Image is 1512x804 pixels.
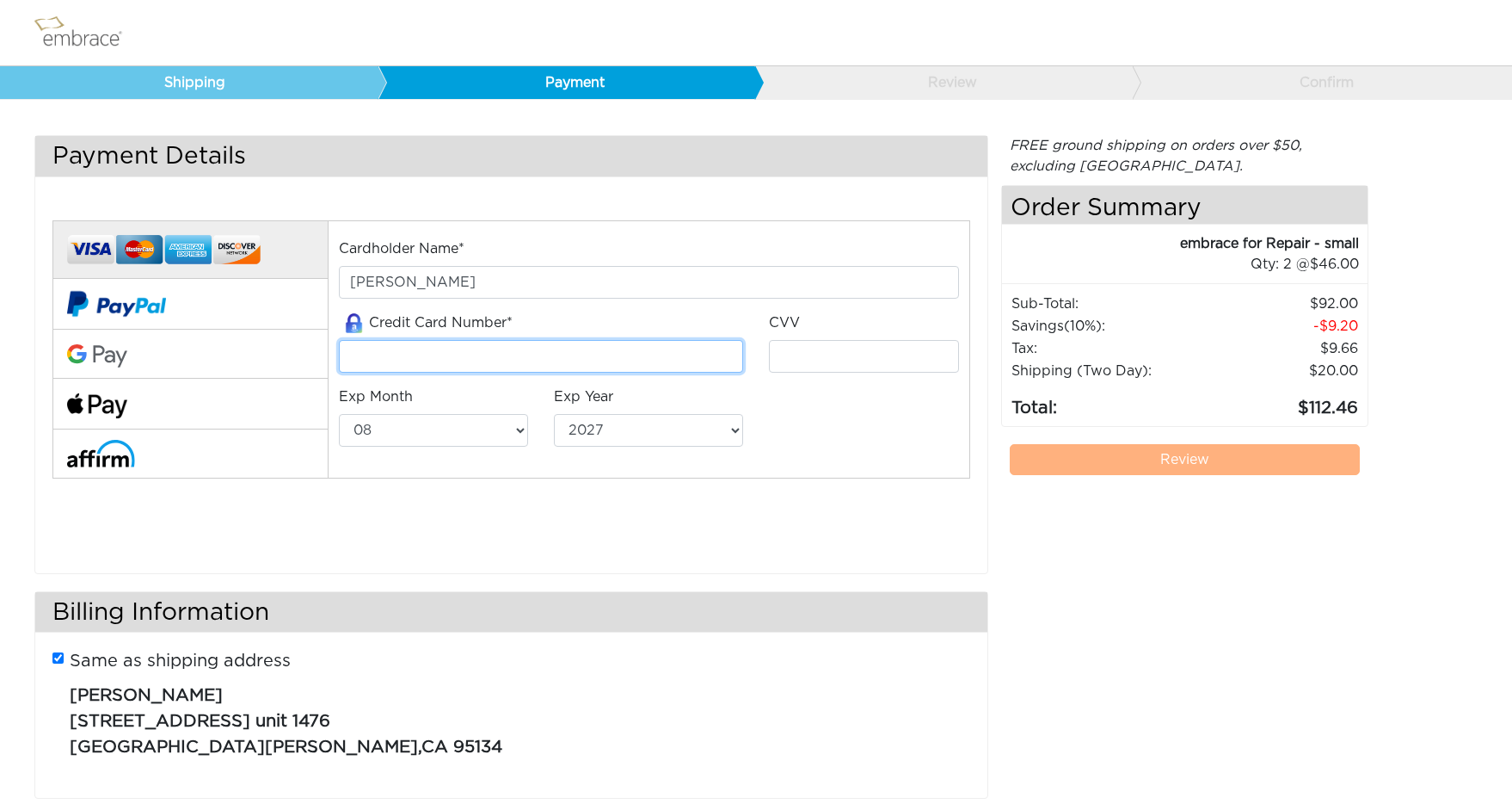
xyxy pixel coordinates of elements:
label: Exp Month [339,387,413,407]
span: CA [421,739,448,756]
label: Credit Card Number* [339,312,513,334]
td: Total: [1011,382,1202,422]
h3: Payment Details [35,136,987,176]
a: Payment [378,66,756,99]
a: Confirm [1132,66,1510,99]
h3: Billing Information [35,592,987,633]
span: [PERSON_NAME] [70,687,223,704]
span: (10%) [1064,319,1102,333]
label: CVV [769,312,800,333]
h4: Order Summary [1002,186,1368,225]
span: unit 1476 [255,713,330,730]
div: embrace for Repair - small [1002,233,1359,254]
a: Review [754,66,1133,99]
p: , [70,674,956,760]
td: 92.00 [1202,293,1358,315]
label: Exp Year [554,387,613,407]
img: credit-cards.png [67,230,261,270]
div: FREE ground shipping on orders over $50, excluding [GEOGRAPHIC_DATA]. [1001,135,1368,176]
td: $20.00 [1202,360,1358,382]
span: [STREET_ADDRESS] [70,713,250,730]
td: Shipping (Two Day): [1011,360,1202,382]
img: logo.png [30,11,142,54]
img: affirm-logo.svg [67,440,135,467]
a: Review [1010,444,1360,475]
td: 9.66 [1202,337,1358,360]
td: 9.20 [1202,315,1358,337]
td: Tax: [1011,337,1202,360]
span: 95134 [453,739,502,756]
td: Savings : [1011,315,1202,337]
label: Same as shipping address [70,648,291,674]
label: Cardholder Name* [339,238,464,259]
td: Sub-Total: [1011,293,1202,315]
img: paypal-v2.png [67,279,166,329]
img: fullApplePay.png [67,393,127,418]
div: 2 @ [1023,254,1359,275]
img: Google-Pay-Logo.svg [67,344,127,368]
td: 112.46 [1202,382,1358,422]
span: [GEOGRAPHIC_DATA][PERSON_NAME] [70,739,418,756]
img: amazon-lock.png [339,313,369,333]
span: 46.00 [1310,257,1359,271]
